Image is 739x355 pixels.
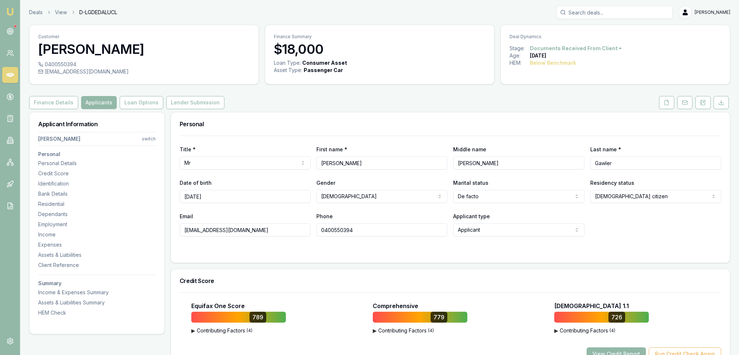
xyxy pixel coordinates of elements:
a: Finance Details [29,96,80,109]
div: Income & Expenses Summary [38,289,156,296]
input: 0431 234 567 [316,223,447,236]
a: Loan Options [118,96,165,109]
label: Date of birth [180,180,212,186]
p: Equifax One Score [191,302,245,310]
input: Search deals [556,6,673,19]
label: Email [180,213,193,219]
span: D-LGDEDALUCL [79,9,117,16]
p: Customer [38,34,250,40]
span: ( 4 ) [247,328,252,334]
span: ( 4 ) [428,328,434,334]
div: HEM Check [38,309,156,316]
a: View [55,9,67,16]
a: Deals [29,9,43,16]
h3: Summary [38,281,156,286]
div: Asset Type : [274,67,302,74]
div: Employment [38,221,156,228]
div: HEM: [510,59,530,67]
div: Below Benchmark [530,59,576,67]
div: 789 [249,312,266,323]
p: Comprehensive [373,302,418,310]
div: Age: [510,52,530,59]
div: 726 [608,312,625,323]
div: Bank Details [38,190,156,198]
img: emu-icon-u.png [6,7,15,16]
button: Documents Received From Client [530,45,623,52]
label: Marital status [453,180,488,186]
div: Credit Score [38,170,156,177]
label: Middle name [453,146,486,152]
button: ▶Contributing Factors(4) [191,327,286,334]
span: ( 4 ) [610,328,615,334]
p: Deal Dynamics [510,34,721,40]
p: [DEMOGRAPHIC_DATA] 1.1 [554,302,629,310]
div: Stage: [510,45,530,52]
div: 779 [431,312,447,323]
input: DD/MM/YYYY [180,190,311,203]
h3: $18,000 [274,42,486,56]
h3: Personal [180,121,721,127]
label: Applicant type [453,213,490,219]
div: [DATE] [530,52,546,59]
button: ▶Contributing Factors(4) [554,327,649,334]
div: Loan Type: [274,59,301,67]
button: Applicants [81,96,117,109]
span: ▶ [373,327,377,334]
div: Personal Details [38,160,156,167]
div: [PERSON_NAME] [38,135,80,143]
span: [PERSON_NAME] [695,9,730,15]
label: Residency status [590,180,634,186]
div: Identification [38,180,156,187]
label: Last name * [590,146,621,152]
div: Client Reference [38,262,156,269]
label: First name * [316,146,347,152]
div: [EMAIL_ADDRESS][DOMAIN_NAME] [38,68,250,75]
button: Loan Options [120,96,163,109]
div: switch [142,136,156,142]
div: Consumer Asset [302,59,347,67]
h3: Applicant Information [38,121,156,127]
div: Expenses [38,241,156,248]
div: Income [38,231,156,238]
h3: Personal [38,152,156,157]
div: Residential [38,200,156,208]
label: Gender [316,180,335,186]
span: ▶ [191,327,195,334]
div: 0400550394 [38,61,250,68]
span: ▶ [554,327,558,334]
h3: Credit Score [180,278,721,284]
nav: breadcrumb [29,9,117,16]
p: Finance Summary [274,34,486,40]
div: Assets & Liabilities [38,251,156,259]
button: Finance Details [29,96,78,109]
button: Lender Submission [166,96,224,109]
div: Dependants [38,211,156,218]
label: Phone [316,213,333,219]
a: Applicants [80,96,118,109]
label: Title * [180,146,196,152]
div: Passenger Car [304,67,343,74]
a: Lender Submission [165,96,226,109]
div: Assets & Liabilities Summary [38,299,156,306]
button: ▶Contributing Factors(4) [373,327,467,334]
h3: [PERSON_NAME] [38,42,250,56]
